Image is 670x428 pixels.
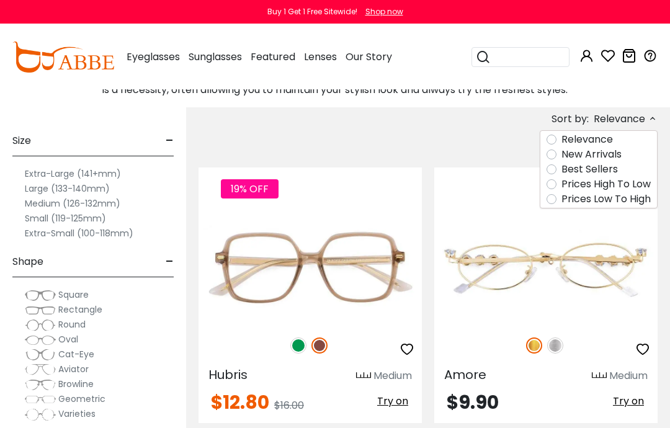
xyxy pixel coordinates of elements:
label: Best Sellers [561,162,618,177]
label: Extra-Large (141+mm) [25,166,121,181]
div: Buy 1 Get 1 Free Sitewide! [267,6,357,17]
span: Shape [12,247,43,277]
img: Gold [526,337,542,354]
img: Green [290,337,306,354]
span: Oval [58,333,78,346]
label: Prices Low To High [561,192,651,207]
img: Round.png [25,319,56,331]
img: Gold Amore - Metal ,Adjust Nose Pads [434,212,658,324]
img: Square.png [25,289,56,301]
span: Try on [377,394,408,408]
span: Cat-Eye [58,348,94,360]
label: Relevance [561,132,613,147]
div: Medium [609,368,648,383]
span: $16.00 [274,398,304,412]
label: Small (119-125mm) [25,211,106,226]
span: Relevance [594,108,645,130]
label: Large (133-140mm) [25,181,110,196]
span: Our Story [346,50,392,64]
span: Amore [444,366,486,383]
span: Sort by: [552,112,589,126]
label: New Arrivals [561,147,622,162]
button: Try on [373,393,412,409]
span: Browline [58,378,94,390]
span: Size [12,126,31,156]
label: Prices High To Low [561,177,651,192]
a: Shop now [359,6,403,17]
img: Geometric.png [25,393,56,406]
img: Rectangle.png [25,304,56,316]
img: size ruler [592,372,607,381]
span: $12.80 [211,389,269,416]
span: 19% OFF [221,179,279,198]
span: - [166,247,174,277]
span: Sunglasses [189,50,242,64]
div: Medium [373,368,412,383]
button: Try on [609,393,648,409]
img: abbeglasses.com [12,42,114,73]
img: Aviator.png [25,363,56,376]
span: Varieties [58,408,96,420]
span: Square [58,288,89,301]
span: $9.90 [447,389,499,416]
img: Varieties.png [25,408,56,421]
span: Hubris [208,366,248,383]
span: Rectangle [58,303,102,316]
span: - [166,126,174,156]
div: Shop now [365,6,403,17]
img: Cat-Eye.png [25,349,56,361]
img: Brown [311,337,328,354]
img: size ruler [356,372,371,381]
span: Geometric [58,393,105,405]
span: Try on [613,394,644,408]
label: Medium (126-132mm) [25,196,120,211]
span: Lenses [304,50,337,64]
img: Browline.png [25,378,56,391]
span: Featured [251,50,295,64]
img: Oval.png [25,334,56,346]
label: Extra-Small (100-118mm) [25,226,133,241]
span: Round [58,318,86,331]
img: Brown Hubris - Acetate ,Universal Bridge Fit [199,212,422,324]
span: Eyeglasses [127,50,180,64]
span: Aviator [58,363,89,375]
img: Silver [547,337,563,354]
